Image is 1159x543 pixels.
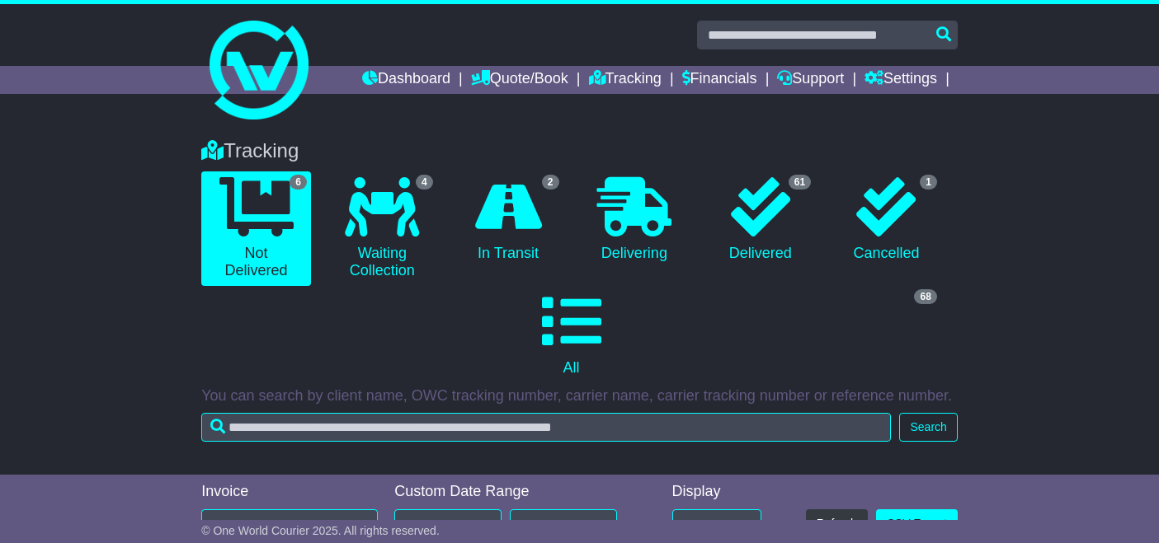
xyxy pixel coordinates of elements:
span: 61 [789,175,811,190]
span: 6 [290,175,307,190]
span: 4 [416,175,433,190]
div: Tracking [193,139,966,163]
span: 2 [542,175,559,190]
span: 68 [914,289,936,304]
a: Quote/Book [471,66,568,94]
a: Tracking [589,66,662,94]
a: Financials [682,66,757,94]
div: Custom Date Range [394,483,635,501]
a: Support [777,66,844,94]
a: 2 In Transit [454,171,563,269]
p: You can search by client name, OWC tracking number, carrier name, carrier tracking number or refe... [201,387,958,405]
a: 4 Waiting Collection [327,171,437,286]
a: Dashboard [362,66,450,94]
a: CSV Export [876,509,958,538]
button: Search [899,413,957,442]
a: Delivering [580,171,690,269]
a: 1 Cancelled [832,171,941,269]
span: 1 [920,175,937,190]
a: 68 All [201,286,941,383]
span: © One World Courier 2025. All rights reserved. [201,524,440,537]
button: Refresh [806,509,868,538]
a: Settings [865,66,937,94]
div: Invoice [201,483,378,501]
a: 61 Delivered [705,171,815,269]
div: Display [672,483,761,501]
a: 6 Not Delivered [201,171,311,286]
